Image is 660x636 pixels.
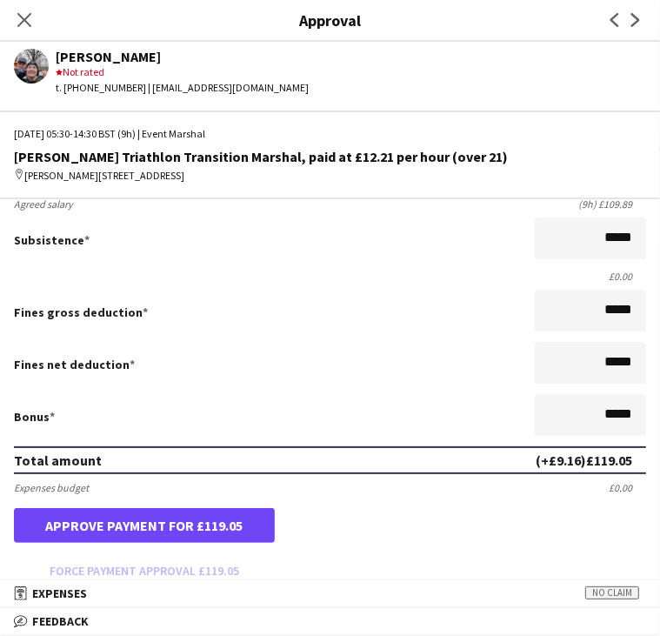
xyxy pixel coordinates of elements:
[585,586,639,599] span: No claim
[14,126,646,142] div: [DATE] 05:30-14:30 BST (9h) | Event Marshal
[14,168,646,184] div: [PERSON_NAME][STREET_ADDRESS]
[56,49,309,64] div: [PERSON_NAME]
[56,64,309,80] div: Not rated
[14,305,148,320] label: Fines gross deduction
[14,270,646,283] div: £0.00
[14,232,90,248] label: Subsistence
[32,586,87,601] span: Expenses
[32,613,89,629] span: Feedback
[14,508,275,543] button: Approve payment for £119.05
[14,452,102,469] div: Total amount
[56,80,309,96] div: t. [PHONE_NUMBER] | [EMAIL_ADDRESS][DOMAIN_NAME]
[14,149,646,164] div: [PERSON_NAME] Triathlon Transition Marshal, paid at £12.21 per hour (over 21)
[14,409,55,425] label: Bonus
[609,481,646,494] div: £0.00
[14,481,89,494] div: Expenses budget
[14,357,135,372] label: Fines net deduction
[536,452,632,469] div: (+£9.16) £119.05
[578,197,646,211] div: (9h) £109.89
[14,197,73,211] div: Agreed salary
